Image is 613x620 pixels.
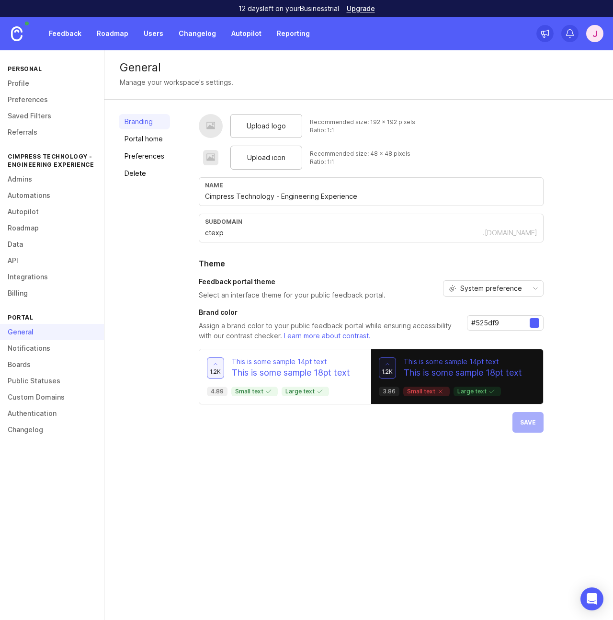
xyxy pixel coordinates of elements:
span: Upload logo [247,121,286,131]
a: Portal home [119,131,170,147]
div: Recommended size: 192 x 192 pixels [310,118,415,126]
svg: toggle icon [528,285,543,292]
a: Branding [119,114,170,129]
p: 4.89 [211,388,224,395]
span: System preference [460,283,522,294]
div: Name [205,182,537,189]
p: Small text [235,388,274,395]
div: subdomain [205,218,537,225]
p: This is some sample 14pt text [404,357,522,367]
a: Feedback [43,25,87,42]
a: Delete [119,166,170,181]
div: .[DOMAIN_NAME] [483,228,537,238]
p: 3.86 [383,388,396,395]
a: Changelog [173,25,222,42]
div: Open Intercom Messenger [580,587,603,610]
span: 1.2k [210,367,221,376]
a: Reporting [271,25,316,42]
div: General [120,62,598,73]
p: Large text [457,388,497,395]
p: This is some sample 18pt text [404,367,522,379]
div: Ratio: 1:1 [310,126,415,134]
a: Users [138,25,169,42]
div: toggle menu [443,280,544,297]
a: Roadmap [91,25,134,42]
h3: Brand color [199,308,459,317]
span: 1.2k [382,367,393,376]
a: Learn more about contrast. [284,332,371,340]
p: 12 days left on your Business trial [238,4,339,13]
h2: Theme [199,258,544,269]
div: Recommended size: 48 x 48 pixels [310,149,410,158]
button: 1.2k [207,357,224,379]
svg: prefix icon SunMoon [449,285,456,292]
img: Canny Home [11,26,23,41]
p: Large text [285,388,325,395]
button: J [586,25,603,42]
h3: Feedback portal theme [199,277,386,287]
p: This is some sample 14pt text [232,357,350,367]
a: Autopilot [226,25,267,42]
a: Preferences [119,149,170,164]
a: Upgrade [347,5,375,12]
p: Select an interface theme for your public feedback portal. [199,290,386,300]
input: Subdomain [205,228,483,238]
p: Assign a brand color to your public feedback portal while ensuring accessibility with our contras... [199,321,459,341]
p: Small text [407,388,446,395]
div: Ratio: 1:1 [310,158,410,166]
span: Upload icon [247,152,285,163]
div: Manage your workspace's settings. [120,77,233,88]
button: 1.2k [379,357,396,379]
p: This is some sample 18pt text [232,367,350,379]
